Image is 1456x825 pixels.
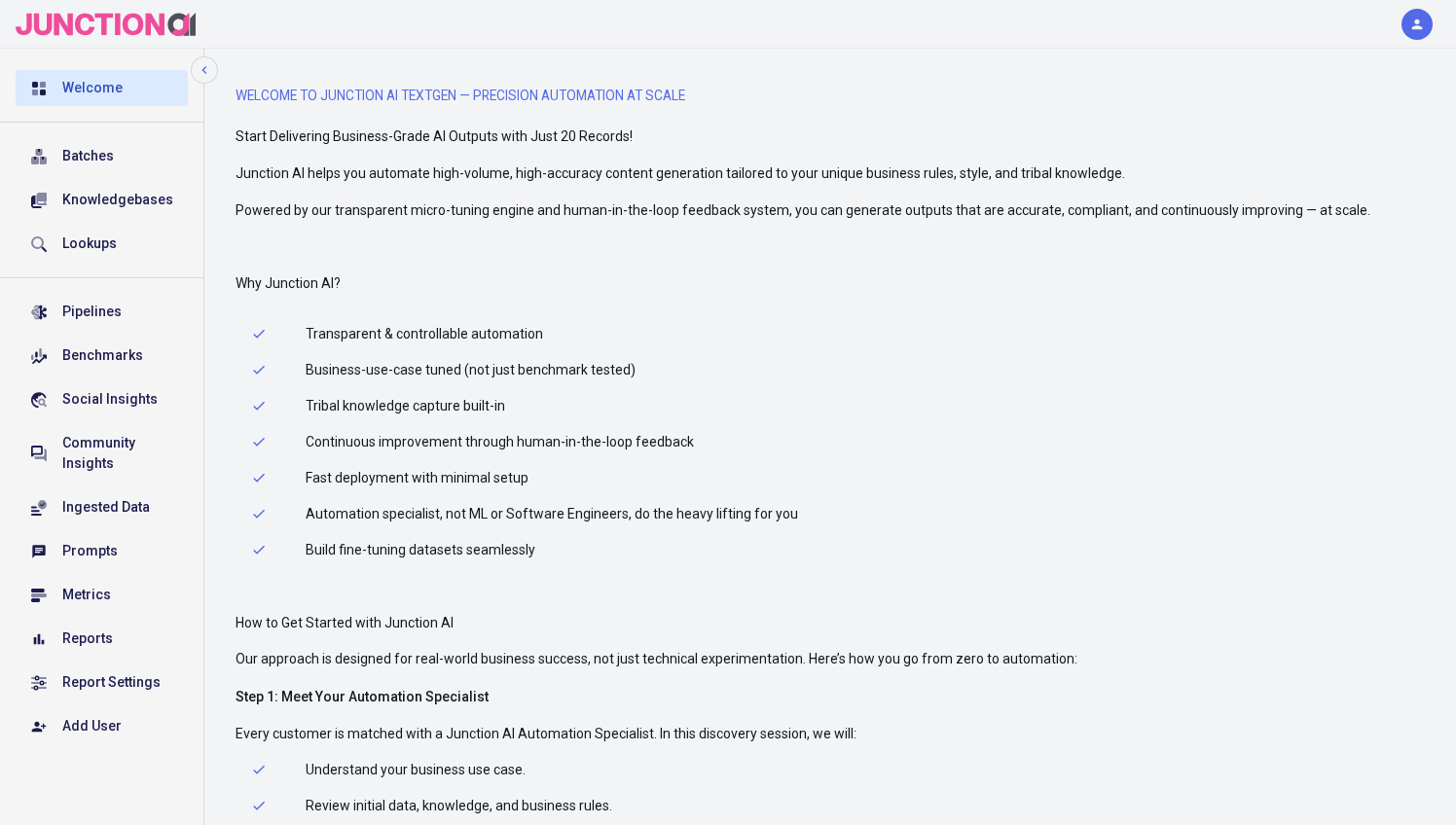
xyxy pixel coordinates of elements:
[306,796,612,816] p: Review initial data, knowledge, and business rules.
[62,628,172,649] div: Reports
[236,200,1425,221] p: Powered by our transparent micro-tuning engine and human-in-the-loop feedback system, you can gen...
[306,760,526,780] p: Understand your business use case.
[236,78,1425,113] span: Welcome to Junction AI Textgen — Precision Automation at Scale
[236,128,1425,145] h4: Start Delivering Business-Grade AI Outputs with Just 20 Records!
[16,338,188,374] a: Benchmarks
[62,146,172,166] div: Batches
[306,324,543,344] p: Transparent & controllable automation
[16,138,188,174] a: Batches
[62,78,172,98] div: Welcome
[306,396,505,416] p: Tribal knowledge capture built-in
[306,540,535,560] p: Build fine-tuning datasets seamlessly
[236,724,1425,744] p: Every customer is matched with a Junction AI Automation Specialist. In this discovery session, we...
[62,389,172,410] div: Social Insights
[62,190,172,210] div: Knowledgebases
[62,497,172,518] div: Ingested Data
[16,621,188,657] a: Reports
[16,294,188,330] a: Pipelines
[16,489,188,525] a: Ingested Data
[62,233,172,254] div: Lookups
[16,381,188,417] a: Social Insights
[306,504,798,524] p: Automation specialist, not ML or Software Engineers, do the heavy lifting for you
[62,433,172,474] div: Community Insights
[16,533,188,569] a: Prompts
[62,302,172,322] div: Pipelines
[62,585,172,605] div: Metrics
[236,615,1425,631] h4: How to Get Started with Junction AI
[236,647,1425,671] h6: Our approach is designed for real-world business success, not just technical experimentation. Her...
[16,12,196,37] img: logo
[16,664,188,700] a: Report Settings
[62,345,172,366] div: Benchmarks
[16,226,188,262] a: Lookups
[236,275,1425,292] h4: Why Junction AI?
[236,161,1425,186] h6: Junction AI helps you automate high-volume, high-accuracy content generation tailored to your uni...
[16,70,188,106] a: Welcome
[306,360,636,380] p: Business-use-case tuned (not just benchmark tested)
[62,541,172,561] div: Prompts
[236,686,1425,707] h6: Step 1: Meet Your Automation Specialist
[16,577,188,613] a: Metrics
[306,432,694,452] p: Continuous improvement through human-in-the-loop feedback
[16,708,188,744] a: Add User
[62,716,172,736] div: Add User
[62,672,172,693] div: Report Settings
[306,468,528,488] p: Fast deployment with minimal setup
[16,182,188,218] a: Knowledgebases
[16,425,188,482] a: Community Insights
